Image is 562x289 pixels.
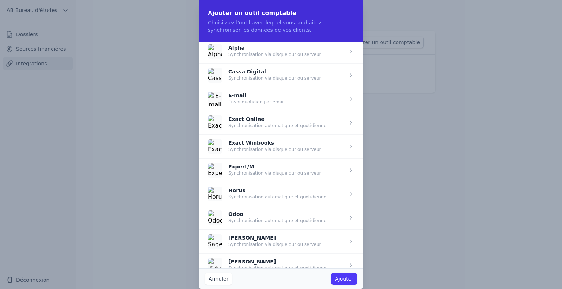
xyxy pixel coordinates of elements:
button: Cassa Digital Synchronisation via disque dur ou serveur [208,68,321,83]
button: Exact Winbooks Synchronisation via disque dur ou serveur [208,139,321,154]
p: E-mail [228,93,285,98]
p: Exact Online [228,117,326,121]
button: Odoo Synchronisation automatique et quotidienne [208,210,326,225]
p: [PERSON_NAME] [228,259,326,264]
button: E-mail Envoi quotidien par email [208,92,285,106]
p: Exact Winbooks [228,141,321,145]
button: Alpha Synchronisation via disque dur ou serveur [208,44,321,59]
button: Expert/M Synchronisation via disque dur ou serveur [208,163,321,178]
button: Horus Synchronisation automatique et quotidienne [208,187,326,201]
p: Expert/M [228,164,321,169]
button: Ajouter [331,273,357,285]
p: Cassa Digital [228,69,321,74]
p: Odoo [228,212,326,216]
button: [PERSON_NAME] Synchronisation automatique et quotidienne [208,258,326,273]
p: Alpha [228,46,321,50]
button: Annuler [205,273,232,285]
p: Choisissez l'outil avec lequel vous souhaitez synchroniser les données de vos clients. [208,19,354,34]
p: [PERSON_NAME] [228,236,321,240]
button: [PERSON_NAME] Synchronisation via disque dur ou serveur [208,234,321,249]
p: Horus [228,188,326,193]
button: Exact Online Synchronisation automatique et quotidienne [208,115,326,130]
h2: Ajouter un outil comptable [208,9,354,18]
